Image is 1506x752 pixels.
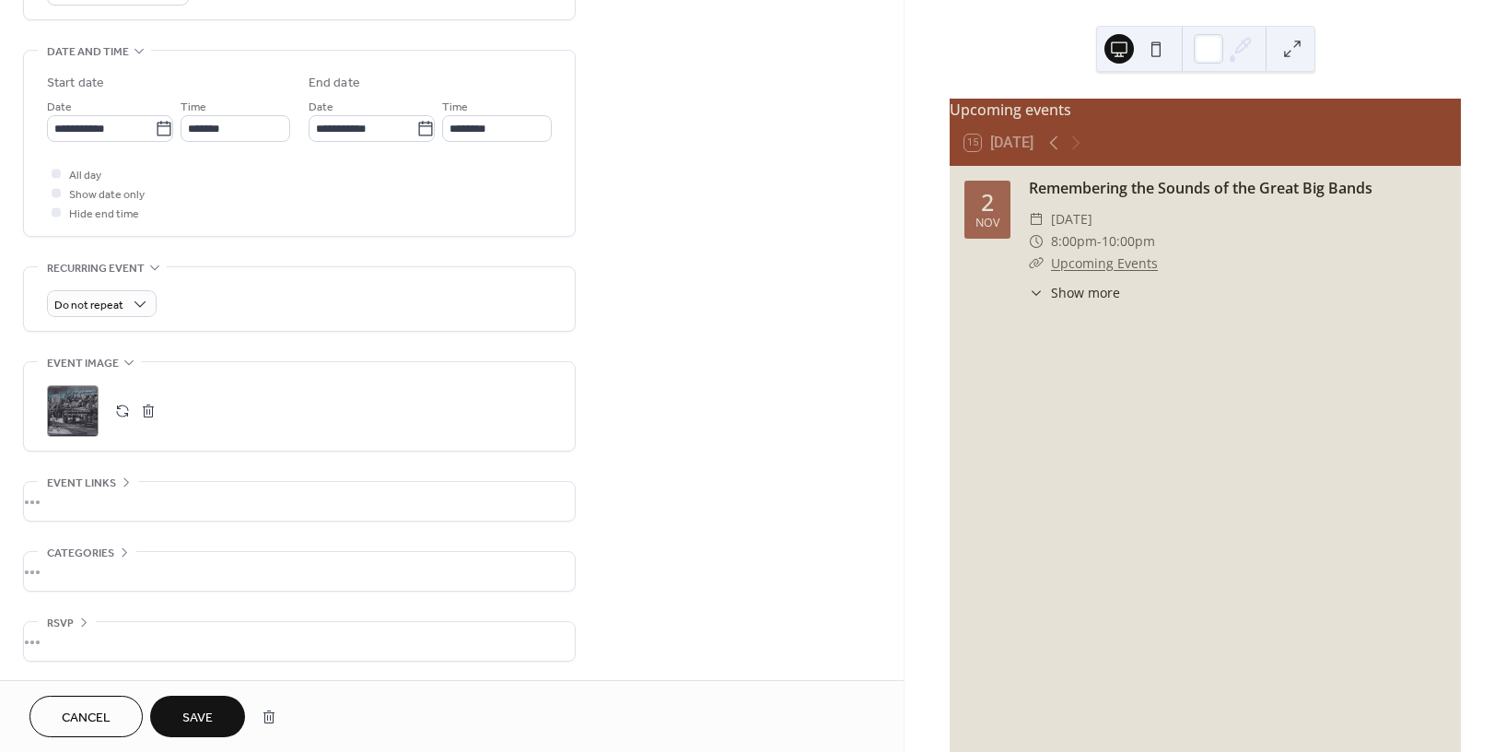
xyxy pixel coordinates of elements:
div: ​ [1029,253,1044,275]
span: RSVP [47,614,74,633]
button: Save [150,696,245,737]
div: ••• [24,552,575,591]
span: Event image [47,354,119,373]
button: ​Show more [1029,283,1120,302]
span: Time [442,98,468,117]
span: Do not repeat [54,295,123,316]
div: Start date [47,74,104,93]
div: 2 [981,191,994,214]
div: Upcoming events [950,99,1461,121]
span: Event links [47,474,116,493]
a: Upcoming Events [1051,254,1158,272]
span: Recurring event [47,259,145,278]
a: Remembering the Sounds of the Great Big Bands [1029,178,1372,198]
span: Time [181,98,206,117]
span: Save [182,709,213,728]
div: Nov [975,217,999,229]
span: Categories [47,544,114,563]
span: Date [47,98,72,117]
div: ​ [1029,208,1044,230]
div: ​ [1029,283,1044,302]
span: Show date only [69,185,145,205]
span: - [1097,230,1102,253]
div: ••• [24,482,575,521]
span: [DATE] [1051,208,1092,230]
button: Cancel [29,696,143,737]
span: Hide end time [69,205,139,224]
div: End date [309,74,360,93]
div: ​ [1029,230,1044,253]
span: 8:00pm [1051,230,1097,253]
div: ••• [24,622,575,661]
div: ; [47,385,99,437]
span: Date and time [47,42,129,62]
span: 10:00pm [1102,230,1155,253]
span: Show more [1051,283,1120,302]
span: Cancel [62,709,111,728]
span: All day [69,166,101,185]
span: Date [309,98,333,117]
